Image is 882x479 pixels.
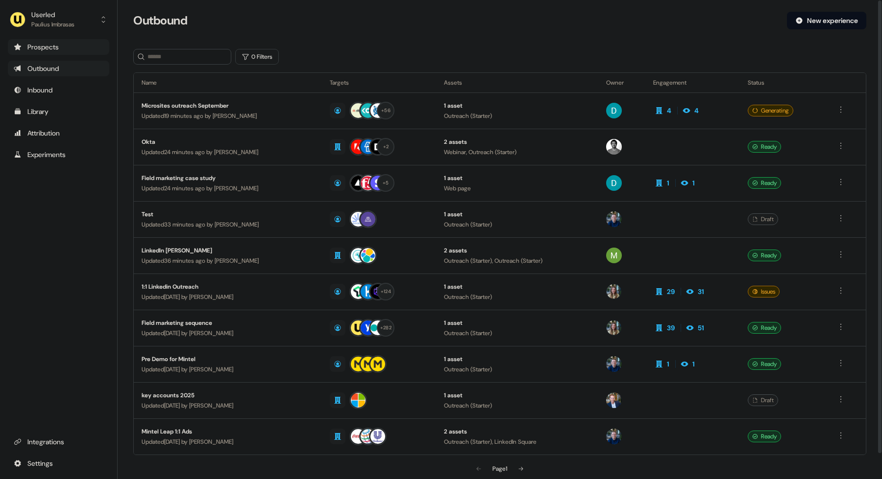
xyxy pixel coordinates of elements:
div: Outbound [14,64,103,73]
div: Draft [748,213,778,225]
div: 1 asset [444,318,590,328]
div: Updated [DATE] by [PERSON_NAME] [142,437,314,447]
div: Outreach (Starter), LinkedIn Square [444,437,590,447]
th: Engagement [645,73,740,92]
div: + 2 [383,142,389,151]
div: 1 asset [444,390,590,400]
a: Go to attribution [8,125,109,141]
th: Assets [436,73,598,92]
div: 2 assets [444,246,590,255]
div: 1 [692,178,695,188]
div: 51 [698,323,704,333]
div: Ready [748,322,781,334]
div: Ready [748,358,781,370]
div: key accounts 2025 [142,390,314,400]
div: Page 1 [492,464,507,474]
div: Updated 19 minutes ago by [PERSON_NAME] [142,111,314,121]
div: Updated 24 minutes ago by [PERSON_NAME] [142,183,314,193]
th: Targets [322,73,436,92]
div: Userled [31,10,74,20]
div: 39 [667,323,675,333]
div: Settings [14,458,103,468]
div: Ready [748,141,781,153]
div: Experiments [14,150,103,160]
div: 4 [667,106,671,115]
div: 1 asset [444,101,590,111]
div: Outreach (Starter) [444,365,590,374]
a: Go to integrations [8,456,109,471]
img: Charlotte [606,320,622,336]
div: Mintel Leap 1:1 Ads [142,427,314,436]
div: Outreach (Starter) [444,401,590,411]
div: Outreach (Starter) [444,220,590,229]
img: Maz [606,139,622,155]
th: Owner [598,73,645,92]
div: Outreach (Starter) [444,111,590,121]
div: Issues [748,286,780,297]
th: Status [740,73,827,92]
div: Ready [748,431,781,442]
div: Updated [DATE] by [PERSON_NAME] [142,328,314,338]
img: James [606,429,622,444]
div: Library [14,107,103,116]
div: Inbound [14,85,103,95]
img: James [606,211,622,227]
div: Field marketing sequence [142,318,314,328]
img: Charlotte [606,284,622,299]
img: James [606,356,622,372]
div: 4 [694,106,699,115]
div: Outreach (Starter), Outreach (Starter) [444,256,590,266]
div: 1:1 Linkedin Outreach [142,282,314,292]
div: Updated 33 minutes ago by [PERSON_NAME] [142,220,314,229]
div: Outreach (Starter) [444,292,590,302]
div: Generating [748,105,793,116]
div: Test [142,209,314,219]
div: 1 [667,359,669,369]
div: Updated 36 minutes ago by [PERSON_NAME] [142,256,314,266]
div: + 56 [381,106,391,115]
div: 2 assets [444,137,590,147]
div: 1 [692,359,695,369]
div: Outreach (Starter) [444,328,590,338]
img: Mickael [606,248,622,263]
button: New experience [787,12,866,29]
div: Ready [748,250,781,261]
div: 1 asset [444,173,590,183]
div: Field marketing case study [142,173,314,183]
h3: Outbound [133,13,187,28]
img: David [606,175,622,191]
div: LinkedIn [PERSON_NAME] [142,246,314,255]
a: Go to outbound experience [8,61,109,76]
div: Integrations [14,437,103,447]
div: Paulius Imbrasas [31,20,74,29]
div: Okta [142,137,314,147]
th: Name [134,73,322,92]
div: Ready [748,177,781,189]
a: Go to Inbound [8,82,109,98]
button: UserledPaulius Imbrasas [8,8,109,31]
div: + 5 [383,179,389,187]
div: Updated [DATE] by [PERSON_NAME] [142,401,314,411]
div: Webinar, Outreach (Starter) [444,147,590,157]
div: Attribution [14,128,103,138]
div: 1 asset [444,282,590,292]
div: Draft [748,394,778,406]
div: + 282 [380,323,392,332]
div: 1 [667,178,669,188]
a: Go to integrations [8,434,109,450]
button: 0 Filters [235,49,279,65]
a: Go to prospects [8,39,109,55]
div: 31 [698,287,704,297]
div: Updated [DATE] by [PERSON_NAME] [142,365,314,374]
div: 1 asset [444,209,590,219]
a: Go to experiments [8,147,109,162]
a: Go to templates [8,104,109,119]
div: Updated 24 minutes ago by [PERSON_NAME] [142,147,314,157]
img: Yann [606,392,622,408]
div: Pre Demo for Mintel [142,354,314,364]
div: + 124 [381,287,391,296]
div: Web page [444,183,590,193]
div: 29 [667,287,675,297]
img: David [606,103,622,118]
